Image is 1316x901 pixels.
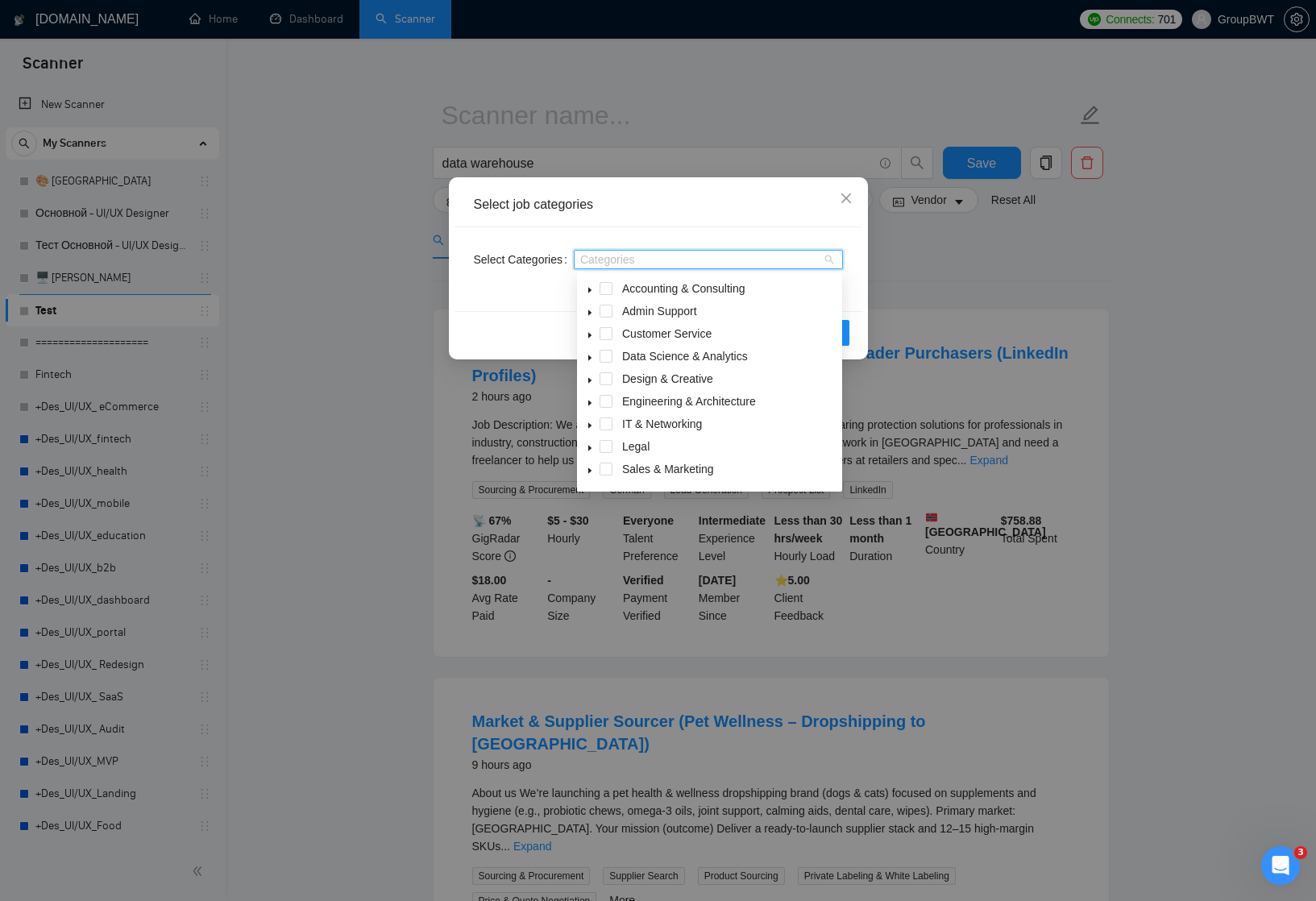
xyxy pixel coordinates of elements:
[622,305,697,318] span: Admin Support
[474,196,843,214] div: Select job categories
[619,324,839,343] span: Customer Service
[586,331,594,339] span: caret-down
[622,440,650,453] span: Legal
[619,369,839,388] span: Design & Creative
[1261,846,1300,885] iframe: Intercom live chat
[586,421,594,430] span: caret-down
[580,253,583,266] input: Select Categories
[619,437,839,456] span: Legal
[586,286,594,294] span: caret-down
[586,467,594,475] span: caret-down
[586,376,594,384] span: caret-down
[586,399,594,407] span: caret-down
[622,395,756,408] span: Engineering & Architecture
[619,301,839,321] span: Admin Support
[622,282,745,295] span: Accounting & Consulting
[619,279,839,298] span: Accounting & Consulting
[622,327,712,340] span: Customer Service
[622,372,713,385] span: Design & Creative
[586,444,594,452] span: caret-down
[622,463,714,475] span: Sales & Marketing
[619,459,839,479] span: Sales & Marketing
[622,417,702,430] span: IT & Networking
[619,392,839,411] span: Engineering & Architecture
[619,347,839,366] span: Data Science & Analytics
[840,192,853,205] span: close
[619,482,839,501] span: Translation
[586,354,594,362] span: caret-down
[619,414,839,434] span: IT & Networking
[586,309,594,317] span: caret-down
[1294,846,1307,859] span: 3
[474,247,574,272] label: Select Categories
[622,350,748,363] span: Data Science & Analytics
[824,177,868,221] button: Close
